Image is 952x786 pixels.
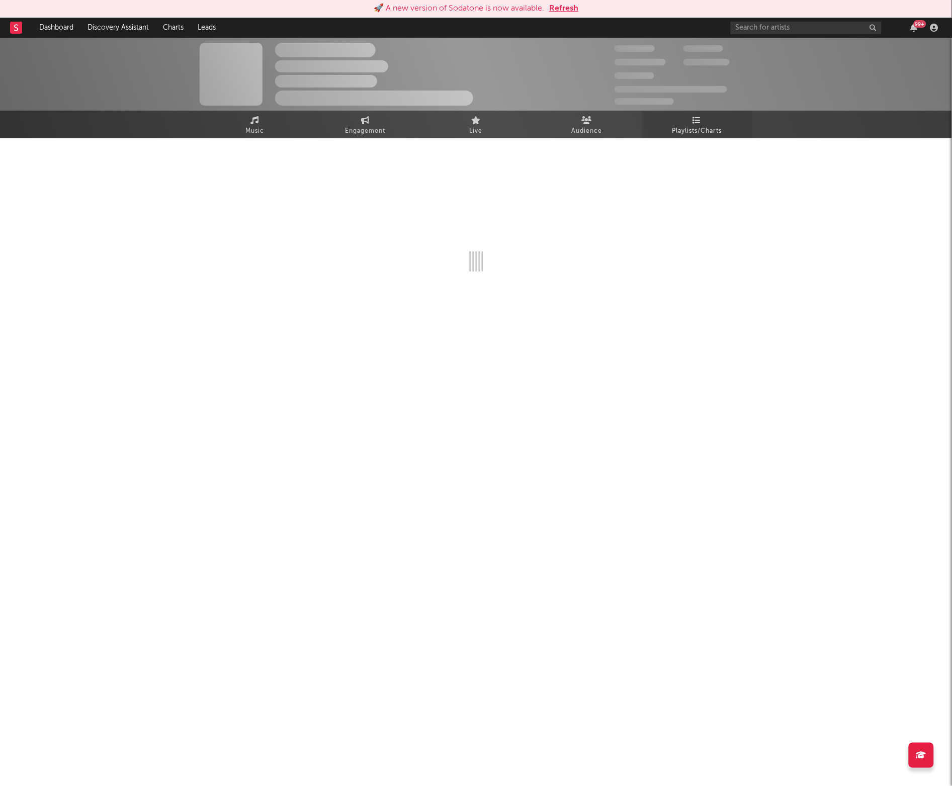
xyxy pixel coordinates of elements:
span: Playlists/Charts [672,125,722,137]
span: Live [470,125,483,137]
span: 300,000 [615,45,655,52]
div: 99 + [914,20,926,28]
input: Search for artists [731,22,882,34]
a: Discovery Assistant [80,18,156,38]
span: Audience [571,125,602,137]
a: Engagement [310,111,421,138]
span: 50,000,000 Monthly Listeners [615,86,727,93]
span: Jump Score: 85.0 [615,98,674,105]
a: Playlists/Charts [642,111,753,138]
a: Charts [156,18,191,38]
button: 99+ [911,24,918,32]
a: Dashboard [32,18,80,38]
a: Leads [191,18,223,38]
a: Audience [532,111,642,138]
span: 100,000 [683,45,723,52]
button: Refresh [549,3,578,15]
span: 1,000,000 [683,59,730,65]
span: 50,000,000 [615,59,666,65]
span: Music [245,125,264,137]
span: 100,000 [615,72,654,79]
span: Engagement [345,125,386,137]
div: 🚀 A new version of Sodatone is now available. [374,3,544,15]
a: Music [200,111,310,138]
a: Live [421,111,532,138]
